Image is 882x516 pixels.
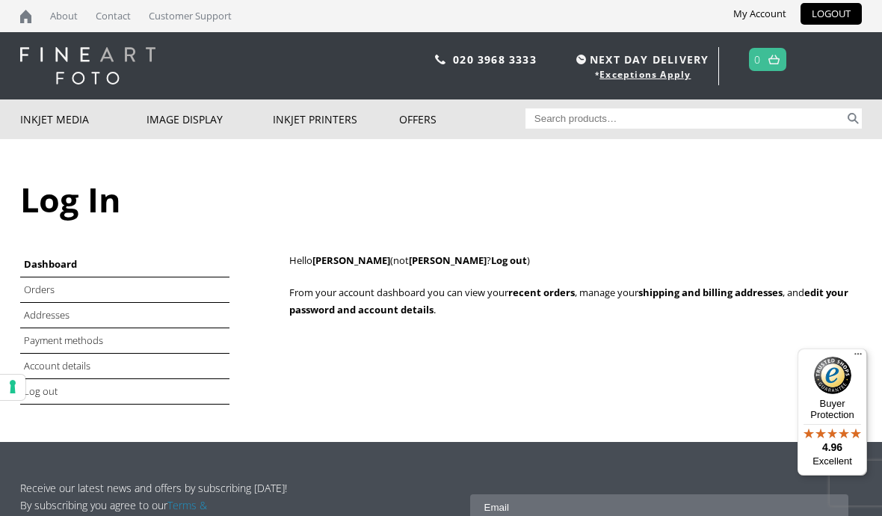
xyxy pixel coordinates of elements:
a: Offers [399,99,525,139]
a: Orders [24,283,55,296]
img: logo-white.svg [20,47,155,85]
a: Dashboard [24,257,77,271]
a: My Account [722,3,798,25]
a: Log out [24,384,58,398]
button: Trusted Shops TrustmarkBuyer Protection4.96Excellent [798,348,867,476]
a: Image Display [147,99,273,139]
img: time.svg [576,55,586,64]
a: Inkjet Media [20,99,147,139]
a: Account details [24,359,90,372]
span: 4.96 [822,441,842,453]
a: Inkjet Printers [273,99,399,139]
a: 020 3968 3333 [453,52,537,67]
p: Buyer Protection [798,398,867,420]
nav: Account pages [20,252,273,405]
button: Menu [849,348,867,366]
a: 0 [754,49,761,70]
strong: [PERSON_NAME] [312,254,390,267]
a: shipping and billing addresses [638,286,783,299]
img: phone.svg [435,55,445,64]
strong: [PERSON_NAME] [409,254,487,267]
p: Excellent [798,455,867,467]
img: Trusted Shops Trustmark [814,357,851,394]
a: Payment methods [24,334,103,347]
h1: Log In [20,176,862,222]
button: Search [845,108,862,129]
p: From your account dashboard you can view your , manage your , and . [289,284,862,319]
a: Log out [491,254,527,267]
a: LOGOUT [801,3,862,25]
span: NEXT DAY DELIVERY [573,51,709,68]
a: Exceptions Apply [599,68,691,81]
a: recent orders [508,286,575,299]
img: basket.svg [768,55,780,64]
p: Hello (not ? ) [289,252,862,269]
a: Addresses [24,308,70,322]
input: Search products… [525,108,845,129]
